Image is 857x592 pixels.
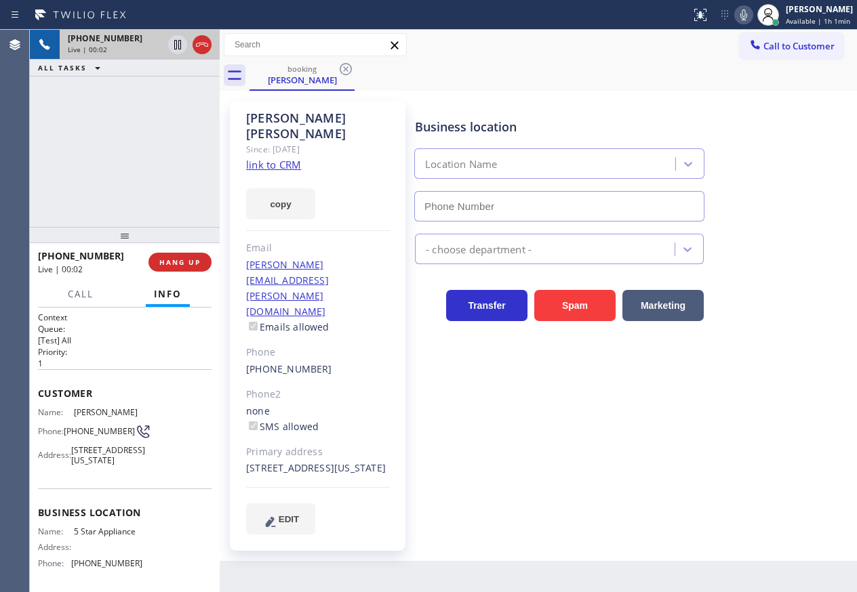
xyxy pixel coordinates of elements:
span: [PHONE_NUMBER] [71,558,142,568]
span: ALL TASKS [38,63,87,72]
span: Address: [38,450,71,460]
div: [PERSON_NAME] [786,3,853,15]
button: Mute [734,5,753,24]
span: [PERSON_NAME] [74,407,142,417]
span: Live | 00:02 [68,45,107,54]
span: Name: [38,407,74,417]
span: [PHONE_NUMBER] [64,426,135,436]
input: Emails allowed [249,322,258,331]
button: Transfer [446,290,527,321]
label: SMS allowed [246,420,319,433]
a: [PHONE_NUMBER] [246,362,332,375]
button: Hold Customer [168,35,187,54]
div: Tim Daniels [251,60,353,89]
div: Location Name [425,156,498,172]
span: Phone: [38,426,64,436]
span: Call [68,288,94,300]
button: Spam [534,290,616,321]
button: Hang up [193,35,212,54]
h1: Context [38,312,212,323]
span: Business location [38,506,212,519]
span: Phone: [38,558,71,568]
button: HANG UP [148,253,212,272]
span: [STREET_ADDRESS][US_STATE] [71,445,145,466]
span: 5 Star Appliance [74,526,142,536]
div: Primary address [246,444,390,460]
div: Phone [246,345,390,360]
button: Call to Customer [740,33,843,59]
h2: Priority: [38,346,212,358]
div: none [246,404,390,435]
p: [Test] All [38,335,212,346]
div: - choose department - [426,241,532,257]
span: EDIT [279,514,299,524]
span: [PHONE_NUMBER] [38,249,124,262]
p: 1 [38,358,212,369]
div: [PERSON_NAME] [251,74,353,86]
input: Search [224,34,406,56]
a: [PERSON_NAME][EMAIL_ADDRESS][PERSON_NAME][DOMAIN_NAME] [246,258,329,318]
span: Call to Customer [763,40,835,52]
label: Emails allowed [246,320,330,333]
span: Customer [38,387,212,400]
button: Info [146,281,190,308]
div: [STREET_ADDRESS][US_STATE] [246,461,390,476]
button: EDIT [246,503,315,534]
button: Marketing [622,290,704,321]
button: ALL TASKS [30,60,114,76]
input: SMS allowed [249,421,258,430]
div: Since: [DATE] [246,142,390,157]
h2: Queue: [38,323,212,335]
span: Name: [38,526,74,536]
span: Address: [38,542,74,552]
div: Phone2 [246,387,390,402]
div: booking [251,64,353,74]
span: Available | 1h 1min [786,16,850,26]
input: Phone Number [414,191,704,221]
span: [PHONE_NUMBER] [68,33,142,44]
div: Email [246,240,390,256]
a: link to CRM [246,158,301,171]
div: [PERSON_NAME] [PERSON_NAME] [246,110,390,142]
div: Business location [415,118,704,136]
span: HANG UP [159,257,201,267]
button: copy [246,188,315,219]
span: Info [154,288,182,300]
span: Live | 00:02 [38,263,83,275]
button: Call [60,281,102,308]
